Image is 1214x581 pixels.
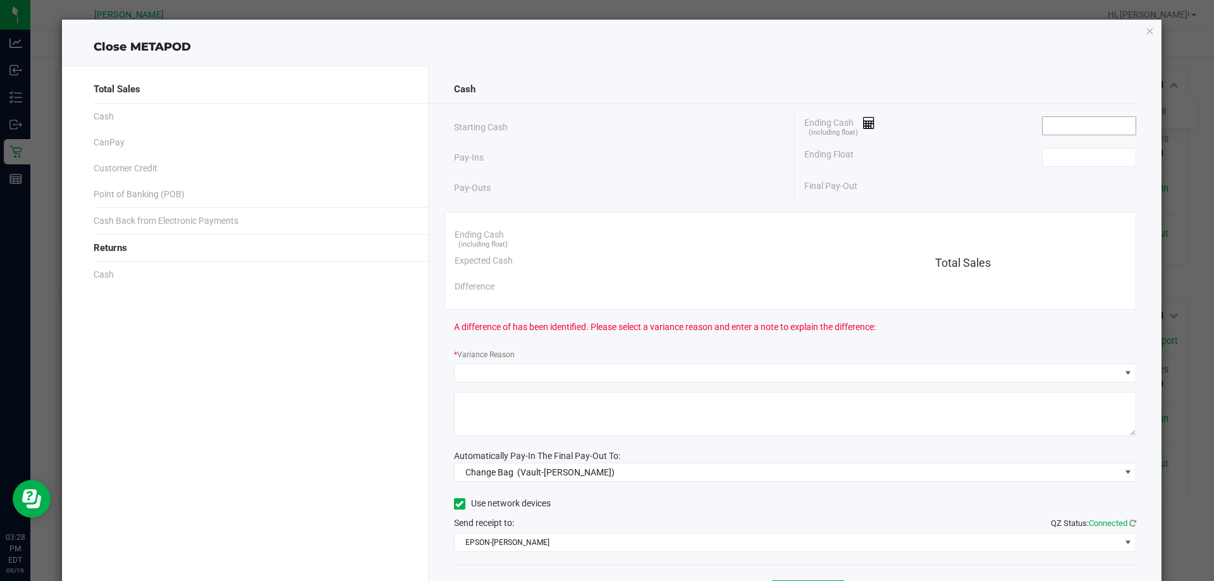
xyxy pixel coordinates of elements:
iframe: Resource center [13,480,51,518]
span: Expected Cash [455,254,513,267]
span: Cash [454,82,475,97]
span: Customer Credit [94,162,157,175]
span: Change Bag [465,467,513,477]
span: Difference [455,280,494,293]
span: Connected [1089,518,1127,528]
span: Cash [94,110,114,123]
span: (including float) [809,128,858,138]
span: Pay-Ins [454,151,484,164]
span: Total Sales [935,256,991,269]
span: EPSON-[PERSON_NAME] [455,534,1120,551]
span: CanPay [94,136,125,149]
span: QZ Status: [1051,518,1136,528]
label: Variance Reason [454,349,515,360]
span: Point of Banking (POB) [94,188,185,201]
span: Starting Cash [454,121,508,134]
label: Use network devices [454,497,551,510]
span: Total Sales [94,82,140,97]
span: Ending Cash [455,228,504,242]
span: Automatically Pay-In The Final Pay-Out To: [454,451,620,461]
div: Returns [94,235,403,262]
span: Pay-Outs [454,181,491,195]
div: Close METAPOD [62,39,1162,56]
span: Final Pay-Out [804,180,857,193]
span: Ending Cash [804,116,875,135]
span: A difference of has been identified. Please select a variance reason and enter a note to explain ... [454,321,876,334]
span: Send receipt to: [454,518,514,528]
span: (Vault-[PERSON_NAME]) [517,467,615,477]
span: Cash [94,268,114,281]
span: Cash Back from Electronic Payments [94,214,238,228]
span: Ending Float [804,148,854,167]
span: (including float) [458,240,508,250]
